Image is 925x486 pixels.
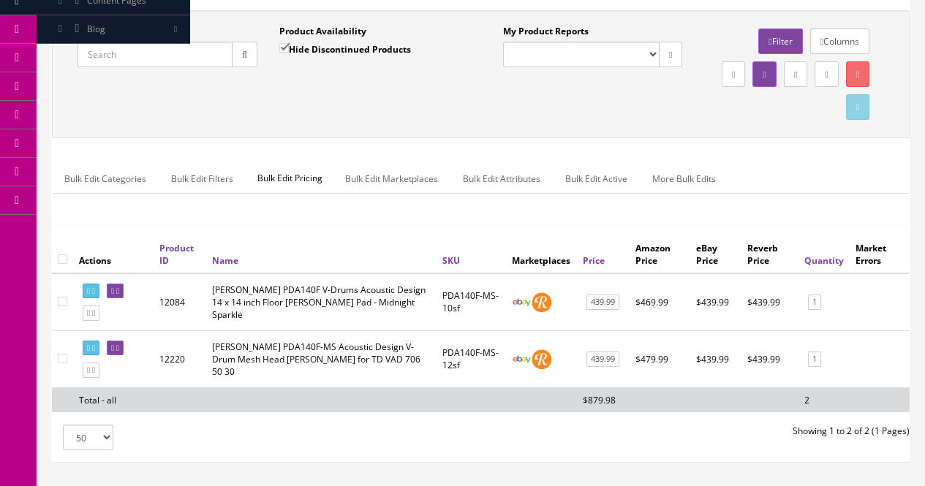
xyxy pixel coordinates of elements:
[279,43,289,53] input: Hide Discontinued Products
[437,330,506,387] td: PDA140F-MS-12sf
[798,387,850,412] td: 2
[577,387,630,412] td: $879.98
[87,23,105,35] span: Blog
[804,254,844,267] a: Quantity
[741,236,798,273] th: Reverb Price
[808,352,821,367] a: 1
[690,273,741,331] td: $439.99
[78,42,233,67] input: Search
[206,330,437,387] td: Roland PDA140F-MS Acoustic Design V-Drum Mesh Head Tom Pad for TD VAD 706 50 30
[73,387,154,412] td: Total - all
[53,164,158,193] a: Bulk Edit Categories
[512,292,532,312] img: ebay
[159,164,245,193] a: Bulk Edit Filters
[850,236,910,273] th: Market Errors
[532,292,551,312] img: reverb
[451,164,552,193] a: Bulk Edit Attributes
[206,273,437,331] td: Roland PDA140F V-Drums Acoustic Design 14 x 14 inch Floor Tom Pad - Midnight Sparkle
[506,236,577,273] th: Marketplaces
[741,273,798,331] td: $439.99
[586,295,619,310] a: 439.99
[741,330,798,387] td: $439.99
[630,273,690,331] td: $469.99
[630,236,690,273] th: Amazon Price
[808,295,821,310] a: 1
[690,236,741,273] th: eBay Price
[630,330,690,387] td: $479.99
[442,254,460,267] a: SKU
[481,425,921,438] div: Showing 1 to 2 of 2 (1 Pages)
[810,29,869,54] a: Columns
[554,164,639,193] a: Bulk Edit Active
[246,164,333,192] span: Bulk Edit Pricing
[437,273,506,331] td: PDA140F-MS-10sf
[154,330,206,387] td: 12220
[586,352,619,367] a: 439.99
[154,273,206,331] td: 12084
[758,29,802,54] a: Filter
[212,254,238,267] a: Name
[512,349,532,369] img: ebay
[503,25,589,38] label: My Product Reports
[583,254,605,267] a: Price
[333,164,450,193] a: Bulk Edit Marketplaces
[532,349,551,369] img: reverb
[279,42,411,56] label: Hide Discontinued Products
[279,25,366,38] label: Product Availability
[159,242,194,267] a: Product ID
[73,236,154,273] th: Actions
[690,330,741,387] td: $439.99
[641,164,728,193] a: More Bulk Edits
